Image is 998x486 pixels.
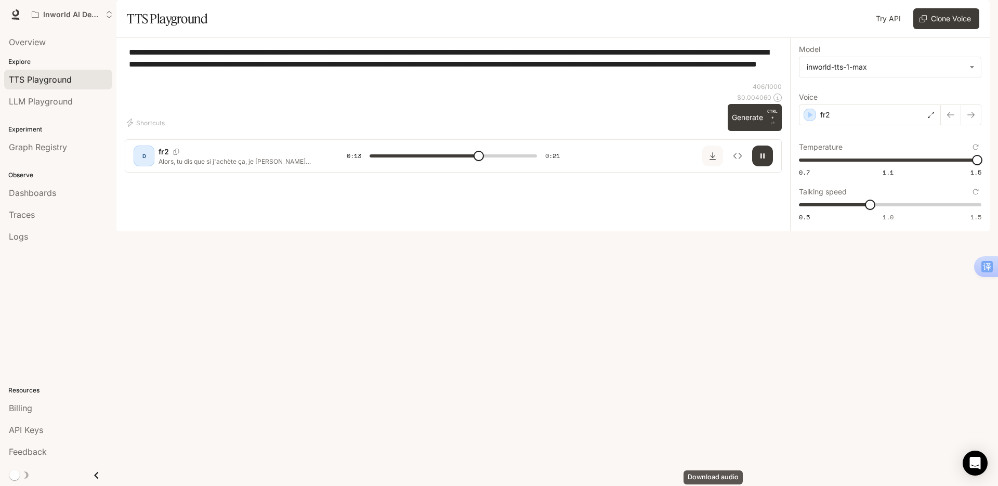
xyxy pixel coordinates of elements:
h1: TTS Playground [127,8,207,29]
button: Copy Voice ID [169,149,183,155]
div: Open Intercom Messenger [963,451,988,476]
a: Try API [872,8,905,29]
p: Model [799,46,820,53]
div: D [136,148,152,164]
span: 0.7 [799,168,810,177]
button: GenerateCTRL +⏎ [728,104,782,131]
span: 0:21 [545,151,560,161]
div: Download audio [684,470,743,484]
p: Temperature [799,143,843,151]
button: Reset to default [970,186,981,198]
button: Open workspace menu [27,4,117,25]
span: 1.0 [883,213,894,221]
span: 0.5 [799,213,810,221]
p: ⏎ [767,108,778,127]
p: fr2 [820,110,830,120]
p: fr2 [159,147,169,157]
button: Reset to default [970,141,981,153]
div: inworld-tts-1-max [807,62,964,72]
p: Inworld AI Demos [43,10,101,19]
p: $ 0.004060 [737,93,771,102]
button: Shortcuts [125,114,169,131]
p: Voice [799,94,818,101]
p: Alors, tu dis que si j'achète ça, je [PERSON_NAME] [PERSON_NAME] à ma télévision et je peux regar... [159,157,322,166]
span: 0:13 [347,151,361,161]
div: inworld-tts-1-max [799,57,981,77]
span: 1.1 [883,168,894,177]
button: Clone Voice [913,8,979,29]
p: Talking speed [799,188,847,195]
button: Download audio [702,146,723,166]
p: 406 / 1000 [753,82,782,91]
p: CTRL + [767,108,778,121]
button: Inspect [727,146,748,166]
span: 1.5 [970,213,981,221]
span: 1.5 [970,168,981,177]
